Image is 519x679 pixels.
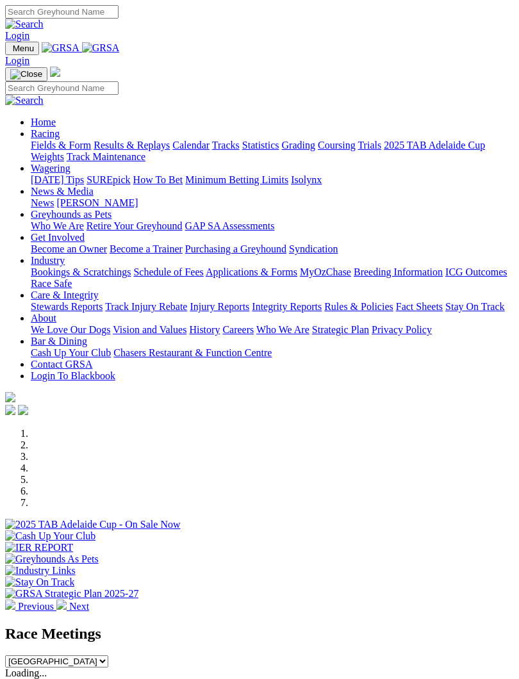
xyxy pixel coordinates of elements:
img: Search [5,19,44,30]
a: Become a Trainer [110,243,183,254]
a: Results & Replays [94,140,170,151]
img: Cash Up Your Club [5,530,95,542]
input: Search [5,81,119,95]
a: Privacy Policy [372,324,432,335]
a: Minimum Betting Limits [185,174,288,185]
a: Breeding Information [354,266,443,277]
a: Trials [358,140,381,151]
a: Login [5,55,29,66]
a: About [31,313,56,323]
div: Wagering [31,174,514,186]
a: Become an Owner [31,243,107,254]
img: twitter.svg [18,405,28,415]
img: GRSA Strategic Plan 2025-27 [5,588,138,600]
a: Track Injury Rebate [105,301,187,312]
div: Industry [31,266,514,290]
a: Next [56,601,89,612]
a: GAP SA Assessments [185,220,275,231]
img: logo-grsa-white.png [5,392,15,402]
button: Toggle navigation [5,42,39,55]
a: How To Bet [133,174,183,185]
a: Chasers Restaurant & Function Centre [113,347,272,358]
img: Greyhounds As Pets [5,553,99,565]
a: History [189,324,220,335]
a: MyOzChase [300,266,351,277]
div: News & Media [31,197,514,209]
a: Greyhounds as Pets [31,209,111,220]
span: Menu [13,44,34,53]
a: Vision and Values [113,324,186,335]
a: Previous [5,601,56,612]
a: Who We Are [256,324,309,335]
a: Stay On Track [445,301,504,312]
img: Close [10,69,42,79]
a: Purchasing a Greyhound [185,243,286,254]
a: Race Safe [31,278,72,289]
a: News & Media [31,186,94,197]
a: Bookings & Scratchings [31,266,131,277]
a: Industry [31,255,65,266]
a: Tracks [212,140,240,151]
a: We Love Our Dogs [31,324,110,335]
a: Isolynx [291,174,322,185]
a: Login To Blackbook [31,370,115,381]
span: Loading... [5,667,47,678]
a: SUREpick [86,174,130,185]
a: Home [31,117,56,127]
div: Greyhounds as Pets [31,220,514,232]
a: Schedule of Fees [133,266,203,277]
div: Care & Integrity [31,301,514,313]
button: Toggle navigation [5,67,47,81]
img: Industry Links [5,565,76,577]
div: Bar & Dining [31,347,514,359]
a: Wagering [31,163,70,174]
a: Cash Up Your Club [31,347,111,358]
a: Grading [282,140,315,151]
a: Contact GRSA [31,359,92,370]
div: About [31,324,514,336]
a: News [31,197,54,208]
a: Injury Reports [190,301,249,312]
input: Search [5,5,119,19]
a: Stewards Reports [31,301,103,312]
a: Login [5,30,29,41]
a: Statistics [242,140,279,151]
a: [DATE] Tips [31,174,84,185]
a: Racing [31,128,60,139]
img: Stay On Track [5,577,74,588]
a: Rules & Policies [324,301,393,312]
img: 2025 TAB Adelaide Cup - On Sale Now [5,519,181,530]
a: Integrity Reports [252,301,322,312]
a: Care & Integrity [31,290,99,300]
span: Previous [18,601,54,612]
a: Get Involved [31,232,85,243]
a: Calendar [172,140,210,151]
a: Syndication [289,243,338,254]
img: facebook.svg [5,405,15,415]
div: Get Involved [31,243,514,255]
img: logo-grsa-white.png [50,67,60,77]
a: Weights [31,151,64,162]
a: [PERSON_NAME] [56,197,138,208]
a: Careers [222,324,254,335]
a: Bar & Dining [31,336,87,347]
h2: Race Meetings [5,625,514,642]
a: 2025 TAB Adelaide Cup [384,140,485,151]
img: chevron-right-pager-white.svg [56,600,67,610]
a: Strategic Plan [312,324,369,335]
span: Next [69,601,89,612]
a: Applications & Forms [206,266,297,277]
img: IER REPORT [5,542,73,553]
a: Who We Are [31,220,84,231]
div: Racing [31,140,514,163]
img: chevron-left-pager-white.svg [5,600,15,610]
img: Search [5,95,44,106]
a: Track Maintenance [67,151,145,162]
img: GRSA [82,42,120,54]
img: GRSA [42,42,79,54]
a: Retire Your Greyhound [86,220,183,231]
a: Fact Sheets [396,301,443,312]
a: Coursing [318,140,356,151]
a: Fields & Form [31,140,91,151]
a: ICG Outcomes [445,266,507,277]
